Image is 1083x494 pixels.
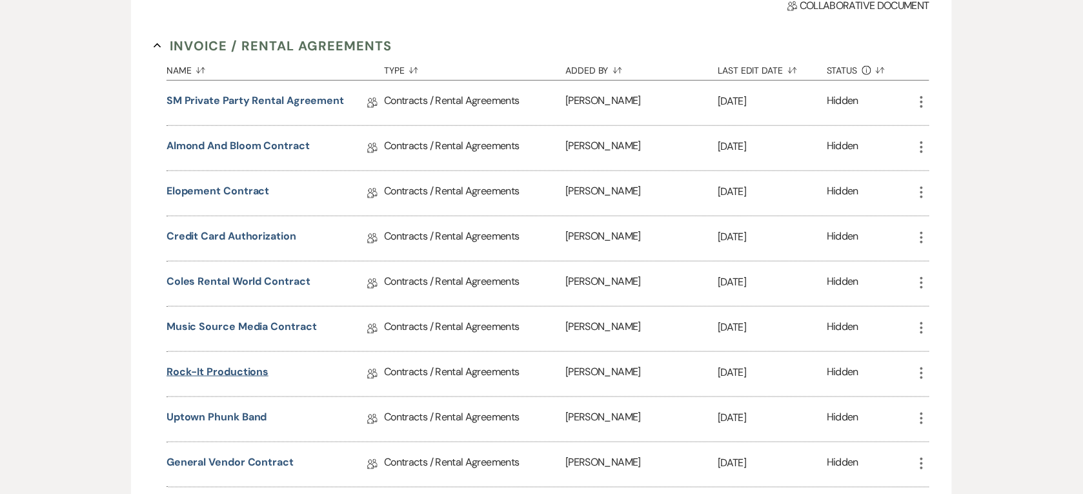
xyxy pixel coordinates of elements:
div: [PERSON_NAME] [565,397,718,442]
div: Contracts / Rental Agreements [384,171,565,216]
p: [DATE] [718,455,827,471]
div: Hidden [827,455,858,475]
button: Name [167,56,384,80]
div: [PERSON_NAME] [565,216,718,261]
a: Almond and Bloom Contract [167,138,310,158]
a: Credit Card Authorization [167,229,296,249]
span: Status [827,66,858,75]
p: [DATE] [718,229,827,245]
div: Contracts / Rental Agreements [384,397,565,442]
div: [PERSON_NAME] [565,171,718,216]
div: Contracts / Rental Agreements [384,81,565,125]
div: [PERSON_NAME] [565,262,718,306]
p: [DATE] [718,409,827,426]
p: [DATE] [718,274,827,291]
div: Hidden [827,319,858,339]
button: Last Edit Date [718,56,827,80]
div: Contracts / Rental Agreements [384,442,565,487]
div: Contracts / Rental Agreements [384,262,565,306]
a: Music Source Media Contract [167,319,317,339]
button: Status [827,56,914,80]
a: Rock-It Productions [167,364,268,384]
p: [DATE] [718,183,827,200]
div: [PERSON_NAME] [565,352,718,396]
div: Hidden [827,183,858,203]
div: Hidden [827,229,858,249]
button: Added By [565,56,718,80]
a: General Vendor Contract [167,455,294,475]
div: [PERSON_NAME] [565,126,718,170]
a: Elopement Contract [167,183,270,203]
div: Hidden [827,409,858,429]
button: Type [384,56,565,80]
div: Hidden [827,138,858,158]
div: Hidden [827,274,858,294]
div: Contracts / Rental Agreements [384,352,565,396]
p: [DATE] [718,93,827,110]
p: [DATE] [718,319,827,336]
div: Hidden [827,364,858,384]
a: Uptown Phunk Band [167,409,267,429]
div: Contracts / Rental Agreements [384,307,565,351]
div: Hidden [827,93,858,113]
div: Contracts / Rental Agreements [384,126,565,170]
div: Contracts / Rental Agreements [384,216,565,261]
a: SM Private Party Rental Agreement [167,93,344,113]
button: Invoice / Rental Agreements [154,36,392,56]
p: [DATE] [718,138,827,155]
div: [PERSON_NAME] [565,442,718,487]
p: [DATE] [718,364,827,381]
div: [PERSON_NAME] [565,81,718,125]
div: [PERSON_NAME] [565,307,718,351]
a: Coles Rental World Contract [167,274,310,294]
